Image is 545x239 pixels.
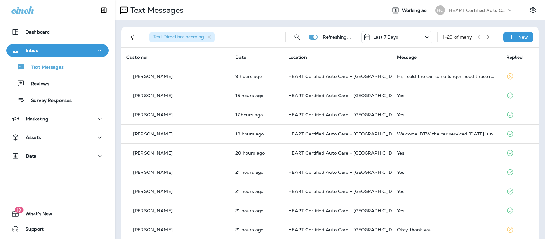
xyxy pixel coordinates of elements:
p: [PERSON_NAME] [133,170,173,175]
p: Dashboard [26,29,50,35]
p: Assets [26,135,41,140]
div: Welcome. BTW the car serviced today is newer than in your system. 22 Volvo XC60 B. [397,131,496,136]
button: Search Messages [291,31,304,43]
span: HEART Certified Auto Care - [GEOGRAPHIC_DATA] [288,169,403,175]
span: Working as: [402,8,429,13]
div: Text Direction:Incoming [149,32,215,42]
div: Hi, I sold the car so no longer need those repairs. Perhaps the next owner will do this... [397,74,496,79]
button: Support [6,223,109,235]
p: HEART Certified Auto Care [449,8,506,13]
button: Data [6,150,109,162]
span: Support [19,227,44,234]
button: Survey Responses [6,93,109,107]
div: Yes [397,208,496,213]
p: New [518,35,528,40]
button: Filters [126,31,139,43]
p: [PERSON_NAME] [133,112,173,117]
button: Dashboard [6,26,109,38]
button: Settings [527,4,539,16]
p: Refreshing... [323,35,351,40]
span: Customer [126,54,148,60]
p: Aug 13, 2025 01:34 PM [235,112,278,117]
p: Aug 13, 2025 12:37 PM [235,131,278,136]
p: Reviews [25,81,49,87]
p: [PERSON_NAME] [133,93,173,98]
div: 1 - 20 of many [443,35,472,40]
p: Aug 13, 2025 09:56 AM [235,208,278,213]
span: HEART Certified Auto Care - [GEOGRAPHIC_DATA] [288,73,403,79]
button: Text Messages [6,60,109,73]
p: [PERSON_NAME] [133,150,173,156]
span: What's New [19,211,52,219]
div: Yes [397,189,496,194]
button: Inbox [6,44,109,57]
div: Yes [397,112,496,117]
button: 19What's New [6,207,109,220]
button: Reviews [6,77,109,90]
p: [PERSON_NAME] [133,227,173,232]
span: 19 [15,207,23,213]
div: HC [435,5,445,15]
p: Aug 13, 2025 11:00 AM [235,150,278,156]
span: HEART Certified Auto Care - [GEOGRAPHIC_DATA] [288,150,403,156]
button: Assets [6,131,109,144]
p: Inbox [26,48,38,53]
p: Survey Responses [25,98,72,104]
div: Yes [397,170,496,175]
span: Date [235,54,246,60]
span: Replied [506,54,523,60]
span: HEART Certified Auto Care - [GEOGRAPHIC_DATA] [288,227,403,233]
span: HEART Certified Auto Care - [GEOGRAPHIC_DATA] [288,112,403,118]
p: Aug 13, 2025 09:56 AM [235,189,278,194]
p: Aug 13, 2025 09:48 AM [235,227,278,232]
span: Text Direction : Incoming [153,34,204,40]
div: Okay thank you. [397,227,496,232]
p: [PERSON_NAME] [133,131,173,136]
div: Yes [397,150,496,156]
p: [PERSON_NAME] [133,189,173,194]
p: [PERSON_NAME] [133,74,173,79]
p: Aug 13, 2025 03:39 PM [235,93,278,98]
p: Last 7 Days [373,35,398,40]
span: Location [288,54,307,60]
p: Aug 13, 2025 10:21 AM [235,170,278,175]
span: HEART Certified Auto Care - [GEOGRAPHIC_DATA] [288,93,403,98]
p: Marketing [26,116,48,121]
div: Yes [397,93,496,98]
p: Text Messages [128,5,184,15]
p: Text Messages [25,65,64,71]
button: Collapse Sidebar [95,4,113,17]
span: HEART Certified Auto Care - [GEOGRAPHIC_DATA] [288,189,403,194]
span: HEART Certified Auto Care - [GEOGRAPHIC_DATA] [288,208,403,213]
p: [PERSON_NAME] [133,208,173,213]
p: Data [26,153,37,158]
button: Marketing [6,112,109,125]
p: Aug 13, 2025 09:35 PM [235,74,278,79]
span: HEART Certified Auto Care - [GEOGRAPHIC_DATA] [288,131,403,137]
span: Message [397,54,417,60]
